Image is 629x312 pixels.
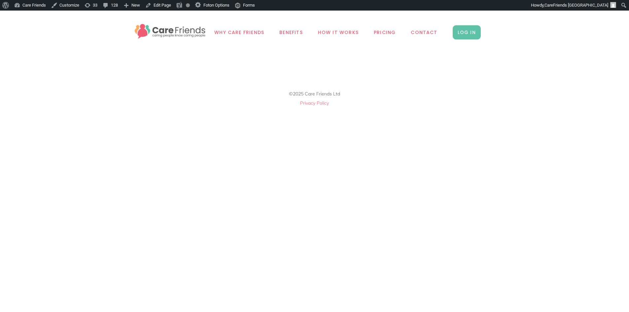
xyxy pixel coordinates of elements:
a: Benefits [272,11,310,54]
a: LOG IN [445,11,488,54]
a: Contact [403,11,445,54]
span: Pricing [374,29,396,36]
a: Privacy Policy [300,100,329,106]
a: Pricing [366,11,403,54]
span: LOG IN [453,25,481,40]
p: ©2025 Care Friends Ltd [100,89,529,108]
span: CareFriends [GEOGRAPHIC_DATA] [544,3,608,8]
span: Why Care Friends [214,29,264,36]
span: Benefits [279,29,303,36]
a: Why Care Friends [207,11,272,54]
a: How it works [310,11,366,54]
span: How it works [318,29,359,36]
span: Contact [411,29,437,36]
